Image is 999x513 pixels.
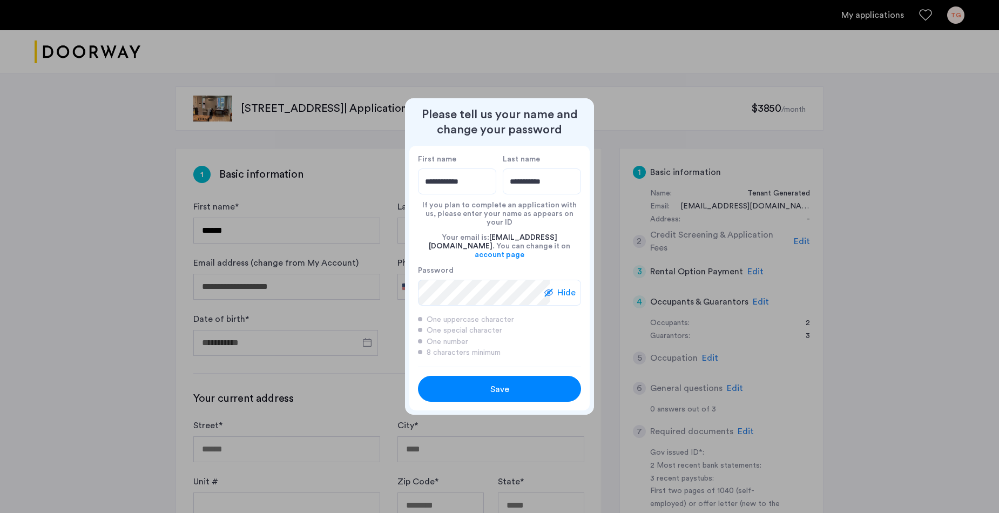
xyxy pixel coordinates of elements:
span: [EMAIL_ADDRESS][DOMAIN_NAME] [429,234,557,250]
label: First name [418,154,496,164]
div: One special character [418,325,581,336]
div: One uppercase character [418,314,581,325]
div: Your email is: . You can change it on [418,227,581,266]
div: One number [418,336,581,347]
div: If you plan to complete an application with us, please enter your name as appears on your ID [418,194,581,227]
label: Last name [503,154,581,164]
button: button [418,376,581,402]
span: Hide [557,286,576,299]
a: account page [475,251,524,259]
div: 8 characters minimum [418,347,581,358]
h2: Please tell us your name and change your password [409,107,590,137]
span: Save [490,383,509,396]
label: Password [418,266,550,275]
